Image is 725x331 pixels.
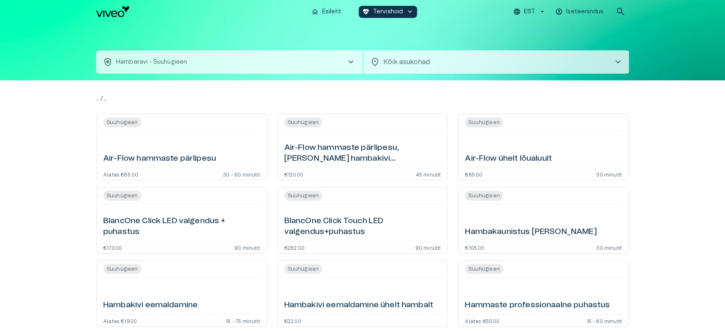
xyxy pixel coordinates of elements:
[223,172,260,177] p: 30 - 60 minutit
[103,153,216,164] h6: Air-Flow hammaste pärlipesu
[406,8,414,15] span: keyboard_arrow_down
[284,172,303,177] p: €120.00
[596,172,622,177] p: 30 minutit
[103,119,142,126] span: Suuhügieen
[284,119,323,126] span: Suuhügieen
[311,8,319,15] span: home
[103,216,260,238] h6: BlancOne Click LED valgendus + puhastus
[96,50,362,74] button: health_and_safetyHambaravi - Suuhügieenchevron_right
[103,245,122,250] p: €170.00
[322,7,341,16] p: Esileht
[226,318,260,323] p: 15 - 75 minutit
[524,7,535,16] p: EST
[612,3,629,20] button: open search modal
[284,245,305,250] p: €262.00
[465,245,484,250] p: €105.00
[234,245,260,250] p: 90 minutit
[458,114,629,180] a: Open service booking details
[465,318,499,323] p: Alates €50.00
[284,300,433,311] h6: Hambakivi eemaldamine ühelt hambalt
[465,119,503,126] span: Suuhügieen
[96,187,267,254] a: Open service booking details
[103,192,142,199] span: Suuhügieen
[346,57,356,67] span: chevron_right
[96,260,267,327] a: Open service booking details
[277,187,448,254] a: Open service booking details
[284,142,441,164] h6: Air-Flow hammaste pärlipesu, [PERSON_NAME] hambakivi eemaldamiseta
[362,8,370,15] span: ecg_heart
[512,6,547,18] button: EST
[96,6,305,17] a: Navigate to homepage
[96,94,629,104] p: .. / ...
[596,245,622,250] p: 30 minutit
[458,260,629,327] a: Open service booking details
[103,300,198,311] h6: Hambakivi eemaldamine
[370,57,380,67] span: location_on
[465,300,610,311] h6: Hammaste professionaalne puhastus
[96,6,129,17] img: Viveo logo
[284,265,323,273] span: Suuhügieen
[116,58,187,67] p: Hambaravi - Suuhügieen
[586,318,622,323] p: 15 - 60 minutit
[103,57,113,67] span: health_and_safety
[284,216,441,238] h6: BlancOne Click Touch LED valgendus+puhastus
[308,6,345,18] button: homeEsileht
[465,153,552,164] h6: Air-Flow ühelt lõualuult
[103,318,137,323] p: Alates €19.00
[465,172,482,177] p: €65.00
[383,57,600,67] p: Kõik asukohad
[416,172,441,177] p: 45 minutit
[465,192,503,199] span: Suuhügieen
[359,6,417,18] button: ecg_heartTervishoidkeyboard_arrow_down
[554,6,606,18] button: Iseteenindus
[613,57,623,67] span: chevron_right
[277,260,448,327] a: Open service booking details
[458,187,629,254] a: Open service booking details
[284,318,301,323] p: €22.00
[284,192,323,199] span: Suuhügieen
[103,265,142,273] span: Suuhügieen
[616,7,626,17] span: search
[96,114,267,180] a: Open service booking details
[566,7,603,16] p: Iseteenindus
[465,226,596,238] h6: Hambakaunistus [PERSON_NAME]
[465,265,503,273] span: Suuhügieen
[373,7,403,16] p: Tervishoid
[103,172,138,177] p: Alates €85.00
[415,245,441,250] p: 90 minutit
[277,114,448,180] a: Open service booking details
